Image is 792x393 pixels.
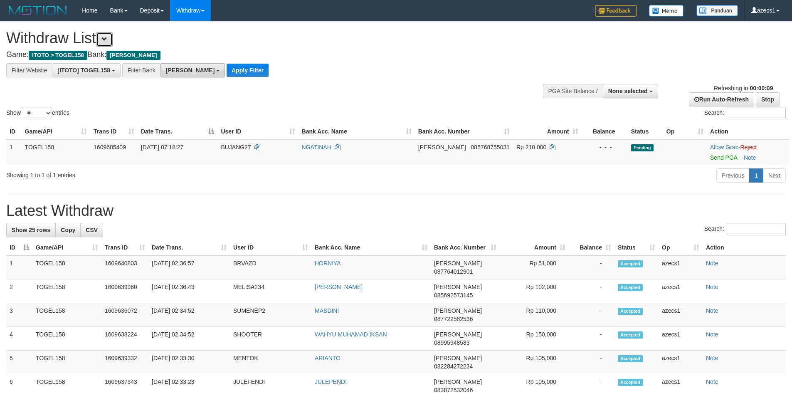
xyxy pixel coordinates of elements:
div: PGA Site Balance / [543,84,603,98]
span: Pending [631,144,654,151]
h1: Withdraw List [6,30,520,47]
td: 1 [6,139,22,165]
th: Game/API: activate to sort column ascending [32,240,101,255]
div: - - - [585,143,624,151]
td: [DATE] 02:36:43 [148,279,230,303]
span: BUJANG27 [221,144,251,151]
span: Copy 085768755031 to clipboard [471,144,510,151]
th: Balance [582,124,628,139]
a: Next [763,168,786,183]
th: Trans ID: activate to sort column ascending [101,240,148,255]
span: Copy 082284272234 to clipboard [434,363,473,370]
span: Accepted [618,331,643,339]
span: Accepted [618,260,643,267]
a: MASDINI [315,307,339,314]
span: Rp 210.000 [516,144,546,151]
img: Feedback.jpg [595,5,637,17]
td: azecs1 [659,255,703,279]
a: ARIANTO [315,355,340,361]
th: Amount: activate to sort column ascending [513,124,582,139]
button: Apply Filter [227,64,269,77]
th: ID [6,124,22,139]
td: 2 [6,279,32,303]
img: Button%20Memo.svg [649,5,684,17]
td: [DATE] 02:33:30 [148,351,230,374]
th: Status: activate to sort column ascending [614,240,659,255]
span: [ITOTO] TOGEL158 [57,67,110,74]
span: ITOTO > TOGEL158 [29,51,87,60]
div: Showing 1 to 1 of 1 entries [6,168,324,179]
td: 1609638224 [101,327,148,351]
img: MOTION_logo.png [6,4,69,17]
th: Status [628,124,663,139]
td: - [569,255,614,279]
span: 1609685409 [94,144,126,151]
a: Note [744,154,756,161]
a: Note [706,378,718,385]
button: [ITOTO] TOGEL158 [52,63,121,77]
th: Bank Acc. Name: activate to sort column ascending [311,240,431,255]
td: [DATE] 02:36:57 [148,255,230,279]
th: Date Trans.: activate to sort column descending [138,124,217,139]
select: Showentries [21,107,52,119]
td: TOGEL158 [32,255,101,279]
a: NGATINAH [302,144,331,151]
img: panduan.png [696,5,738,16]
th: Game/API: activate to sort column ascending [22,124,90,139]
td: TOGEL158 [32,327,101,351]
td: MELISA234 [230,279,311,303]
div: Filter Website [6,63,52,77]
th: Op: activate to sort column ascending [659,240,703,255]
a: Note [706,284,718,290]
span: [PERSON_NAME] [418,144,466,151]
span: [PERSON_NAME] [106,51,160,60]
td: 1609640803 [101,255,148,279]
span: Copy 085692573145 to clipboard [434,292,473,299]
td: - [569,279,614,303]
a: Note [706,355,718,361]
span: Copy 08995948583 to clipboard [434,339,470,346]
td: SUMENEP2 [230,303,311,327]
td: 5 [6,351,32,374]
a: WAHYU MUHAMAD IKSAN [315,331,387,338]
a: JULEPENDI [315,378,347,385]
input: Search: [727,107,786,119]
td: 1 [6,255,32,279]
td: Rp 51,000 [500,255,569,279]
h4: Game: Bank: [6,51,520,59]
td: MENTOK [230,351,311,374]
a: Note [706,331,718,338]
th: Bank Acc. Name: activate to sort column ascending [299,124,415,139]
th: Trans ID: activate to sort column ascending [90,124,138,139]
h1: Latest Withdraw [6,203,786,219]
td: Rp 102,000 [500,279,569,303]
span: None selected [608,88,648,94]
td: 3 [6,303,32,327]
label: Search: [704,107,786,119]
a: Previous [716,168,750,183]
button: None selected [603,84,658,98]
td: 1609636072 [101,303,148,327]
span: Show 25 rows [12,227,50,233]
td: - [569,303,614,327]
a: [PERSON_NAME] [315,284,363,290]
div: Filter Bank [122,63,160,77]
span: Accepted [618,355,643,362]
a: Send PGA [710,154,737,161]
td: - [569,351,614,374]
label: Show entries [6,107,69,119]
label: Search: [704,223,786,235]
a: Reject [740,144,757,151]
span: [PERSON_NAME] [434,331,482,338]
td: Rp 105,000 [500,351,569,374]
span: [PERSON_NAME] [434,378,482,385]
a: 1 [749,168,763,183]
td: 4 [6,327,32,351]
span: Accepted [618,284,643,291]
th: Balance: activate to sort column ascending [569,240,614,255]
span: CSV [86,227,98,233]
th: User ID: activate to sort column ascending [217,124,298,139]
th: Bank Acc. Number: activate to sort column ascending [431,240,500,255]
td: azecs1 [659,303,703,327]
span: · [710,144,740,151]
